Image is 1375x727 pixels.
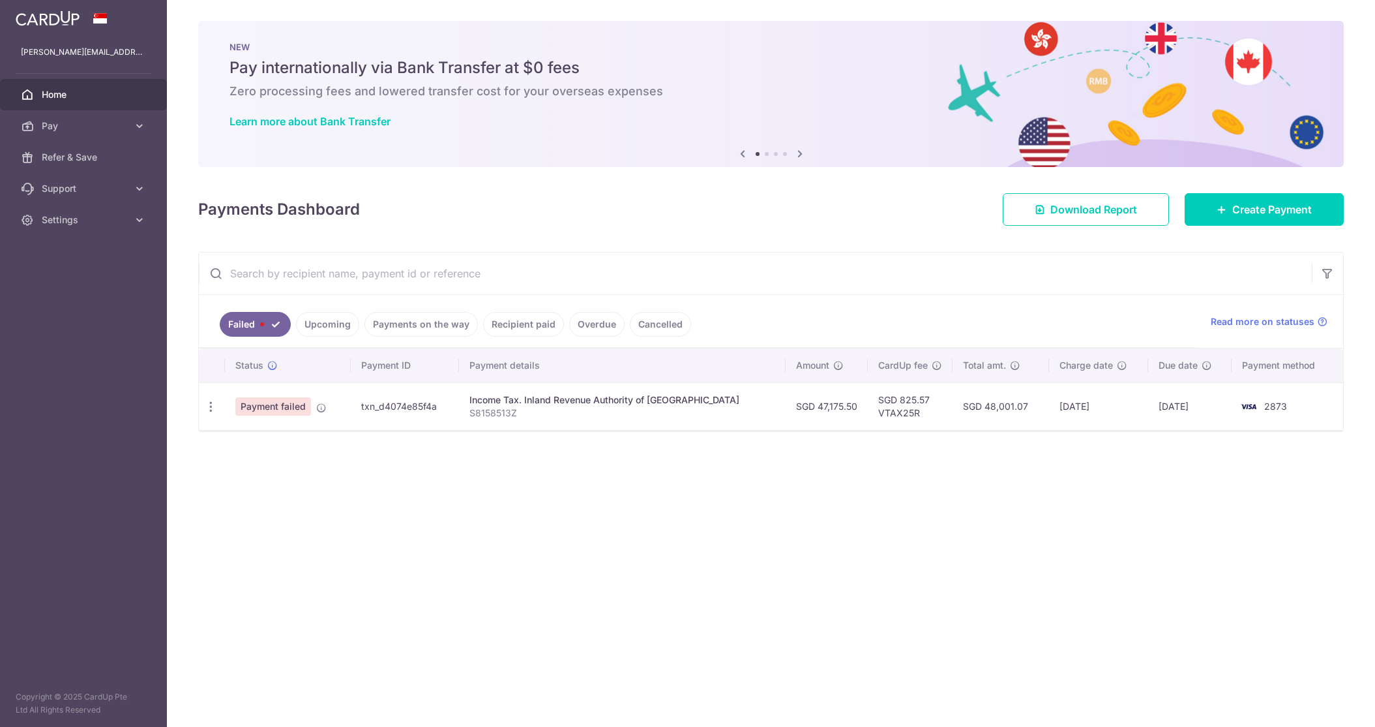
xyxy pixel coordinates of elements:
td: [DATE] [1148,382,1232,430]
a: Overdue [569,312,625,337]
h5: Pay internationally via Bank Transfer at $0 fees [229,57,1312,78]
a: Download Report [1003,193,1169,226]
td: SGD 48,001.07 [953,382,1049,430]
iframe: 打开一个小组件，您可以在其中找到更多信息 [1294,688,1362,720]
a: Create Payment [1185,193,1344,226]
span: Download Report [1050,202,1137,217]
span: CardUp fee [878,359,928,372]
h6: Zero processing fees and lowered transfer cost for your overseas expenses [229,84,1312,99]
a: Learn more about Bank Transfer [229,115,391,128]
a: Recipient paid [483,312,564,337]
td: txn_d4074e85f4a [351,382,459,430]
span: Support [42,182,128,195]
img: Bank Card [1235,399,1262,414]
span: Due date [1159,359,1198,372]
span: Read more on statuses [1211,315,1314,328]
span: Create Payment [1232,202,1312,217]
a: Failed [220,312,291,337]
span: Charge date [1059,359,1113,372]
th: Payment ID [351,348,459,382]
a: Cancelled [630,312,691,337]
td: SGD 825.57 VTAX25R [868,382,953,430]
span: 2873 [1264,401,1287,412]
span: Home [42,88,128,101]
a: Payments on the way [364,312,478,337]
a: Upcoming [296,312,359,337]
span: Amount [796,359,829,372]
h4: Payments Dashboard [198,198,360,221]
a: Read more on statuses [1211,315,1327,328]
input: Search by recipient name, payment id or reference [199,253,1312,294]
span: Total amt. [963,359,1006,372]
p: NEW [229,42,1312,52]
div: Income Tax. Inland Revenue Authority of [GEOGRAPHIC_DATA] [469,394,775,407]
span: Pay [42,119,128,132]
th: Payment method [1232,348,1343,382]
span: Status [235,359,263,372]
th: Payment details [459,348,786,382]
img: Bank transfer banner [198,21,1344,167]
span: Settings [42,213,128,226]
p: [PERSON_NAME][EMAIL_ADDRESS][DOMAIN_NAME] [21,46,146,59]
p: S8158513Z [469,407,775,420]
span: Refer & Save [42,151,128,164]
img: CardUp [16,10,80,26]
td: [DATE] [1049,382,1149,430]
td: SGD 47,175.50 [786,382,868,430]
span: Payment failed [235,397,311,416]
